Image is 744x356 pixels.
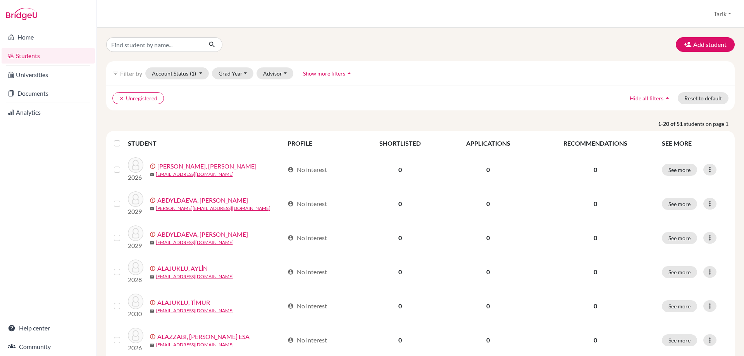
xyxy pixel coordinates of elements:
p: 2029 [128,207,143,216]
span: account_circle [288,235,294,241]
button: clearUnregistered [112,92,164,104]
div: No interest [288,233,327,242]
p: 2026 [128,173,143,182]
p: 0 [538,165,653,174]
a: ABDYLDAEVA, [PERSON_NAME] [157,196,248,205]
div: No interest [288,199,327,208]
span: mail [150,343,154,347]
th: APPLICATIONS [443,134,533,153]
input: Find student by name... [106,37,202,52]
span: error_outline [150,163,157,169]
a: [PERSON_NAME], [PERSON_NAME] [157,162,257,171]
img: ABDYLDAEVA, ZARA ALMAZOVNA [128,225,143,241]
span: Hide all filters [630,95,663,101]
i: arrow_drop_up [663,94,671,102]
span: account_circle [288,303,294,309]
span: error_outline [150,265,157,272]
i: clear [119,96,124,101]
span: error_outline [150,299,157,306]
strong: 1-20 of 51 [658,120,684,128]
a: [EMAIL_ADDRESS][DOMAIN_NAME] [156,239,234,246]
div: No interest [288,335,327,345]
button: See more [662,164,697,176]
td: 0 [357,289,443,323]
img: ALAJUKLU, AYLİN [128,260,143,275]
p: 2026 [128,343,143,353]
td: 0 [357,153,443,187]
span: error_outline [150,334,157,340]
a: Home [2,29,95,45]
span: account_circle [288,201,294,207]
td: 0 [443,255,533,289]
span: mail [150,241,154,245]
a: Analytics [2,105,95,120]
span: (1) [190,70,196,77]
span: mail [150,309,154,313]
span: account_circle [288,167,294,173]
button: Add student [676,37,735,52]
span: error_outline [150,231,157,237]
button: See more [662,266,697,278]
a: ALAJUKLU, AYLİN [157,264,208,273]
div: No interest [288,267,327,277]
a: Documents [2,86,95,101]
img: ALAZZABI, ALMOTASEM SULEIMAN ESA [128,328,143,343]
td: 0 [443,289,533,323]
th: PROFILE [283,134,357,153]
img: ABDYLDAEVA, SARA ALMAZOVNA [128,191,143,207]
p: 2028 [128,275,143,284]
td: 0 [443,153,533,187]
a: ALAZZABI, [PERSON_NAME] ESA [157,332,250,341]
button: Grad Year [212,67,254,79]
div: No interest [288,301,327,311]
p: 2029 [128,241,143,250]
a: Help center [2,320,95,336]
a: [EMAIL_ADDRESS][DOMAIN_NAME] [156,307,234,314]
th: SEE MORE [657,134,732,153]
p: 0 [538,199,653,208]
a: [EMAIL_ADDRESS][DOMAIN_NAME] [156,273,234,280]
span: mail [150,206,154,211]
button: Tarik [710,7,735,21]
div: No interest [288,165,327,174]
td: 0 [357,187,443,221]
img: ABDULLAEV, ADIL OKAMOTO [128,157,143,173]
button: Reset to default [678,92,728,104]
a: Community [2,339,95,354]
td: 0 [443,187,533,221]
a: [PERSON_NAME][EMAIL_ADDRESS][DOMAIN_NAME] [156,205,270,212]
td: 0 [443,221,533,255]
button: Show more filtersarrow_drop_up [296,67,360,79]
a: ABDYLDAEVA, [PERSON_NAME] [157,230,248,239]
p: 0 [538,233,653,242]
button: See more [662,198,697,210]
td: 0 [357,255,443,289]
button: Account Status(1) [145,67,209,79]
p: 2030 [128,309,143,318]
button: See more [662,300,697,312]
span: mail [150,275,154,279]
span: Show more filters [303,70,345,77]
a: ALAJUKLU, TİMUR [157,298,210,307]
a: [EMAIL_ADDRESS][DOMAIN_NAME] [156,171,234,178]
th: STUDENT [128,134,283,153]
a: Universities [2,67,95,83]
button: See more [662,232,697,244]
i: filter_list [112,70,119,76]
p: 0 [538,267,653,277]
span: account_circle [288,269,294,275]
th: RECOMMENDATIONS [534,134,657,153]
span: mail [150,172,154,177]
p: 0 [538,335,653,345]
button: See more [662,334,697,346]
button: Advisor [257,67,293,79]
p: 0 [538,301,653,311]
td: 0 [357,221,443,255]
th: SHORTLISTED [357,134,443,153]
span: Filter by [120,70,142,77]
img: Bridge-U [6,8,37,20]
a: [EMAIL_ADDRESS][DOMAIN_NAME] [156,341,234,348]
img: ALAJUKLU, TİMUR [128,294,143,309]
a: Students [2,48,95,64]
span: error_outline [150,197,157,203]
